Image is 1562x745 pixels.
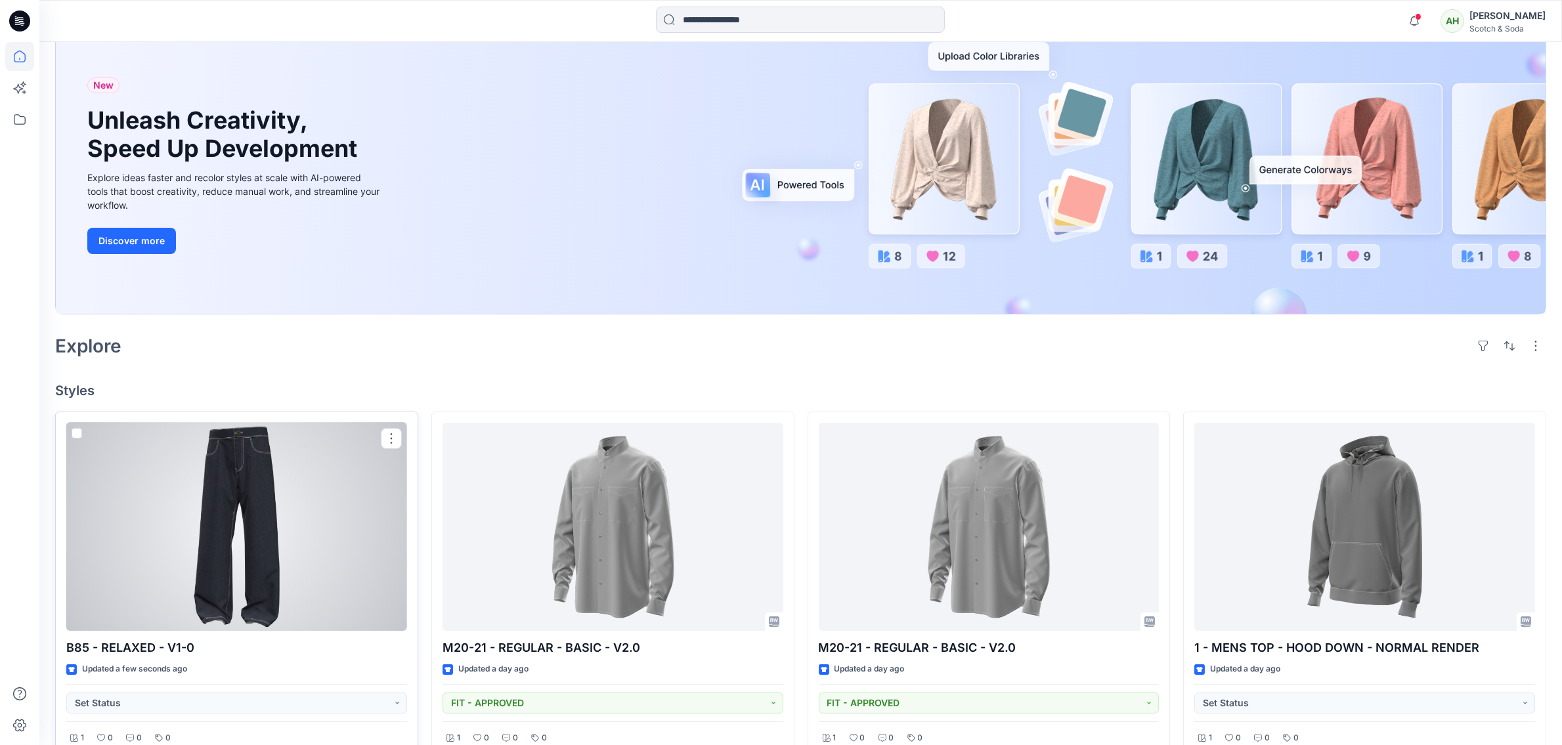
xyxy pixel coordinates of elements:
[93,77,114,93] span: New
[82,662,187,676] p: Updated a few seconds ago
[1210,662,1280,676] p: Updated a day ago
[484,731,489,745] p: 0
[833,731,836,745] p: 1
[87,228,176,254] button: Discover more
[918,731,923,745] p: 0
[835,662,905,676] p: Updated a day ago
[66,423,407,631] a: B85 - RELAXED - V1-0
[889,731,894,745] p: 0
[1209,731,1212,745] p: 1
[457,731,460,745] p: 1
[1293,731,1299,745] p: 0
[443,639,783,657] p: M20-21 - REGULAR - BASIC - V2.0
[458,662,529,676] p: Updated a day ago
[108,731,113,745] p: 0
[87,171,383,212] div: Explore ideas faster and recolor styles at scale with AI-powered tools that boost creativity, red...
[1194,639,1535,657] p: 1 - MENS TOP - HOOD DOWN - NORMAL RENDER
[1194,423,1535,631] a: 1 - MENS TOP - HOOD DOWN - NORMAL RENDER
[55,383,1546,398] h4: Styles
[1265,731,1270,745] p: 0
[860,731,865,745] p: 0
[819,423,1160,631] a: M20-21 - REGULAR - BASIC - V2.0
[443,423,783,631] a: M20-21 - REGULAR - BASIC - V2.0
[1441,9,1464,33] div: AH
[137,731,142,745] p: 0
[1469,8,1546,24] div: [PERSON_NAME]
[87,106,363,163] h1: Unleash Creativity, Speed Up Development
[1236,731,1241,745] p: 0
[165,731,171,745] p: 0
[1469,24,1546,33] div: Scotch & Soda
[87,228,383,254] a: Discover more
[66,639,407,657] p: B85 - RELAXED - V1-0
[55,335,121,356] h2: Explore
[513,731,518,745] p: 0
[81,731,84,745] p: 1
[819,639,1160,657] p: M20-21 - REGULAR - BASIC - V2.0
[542,731,547,745] p: 0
